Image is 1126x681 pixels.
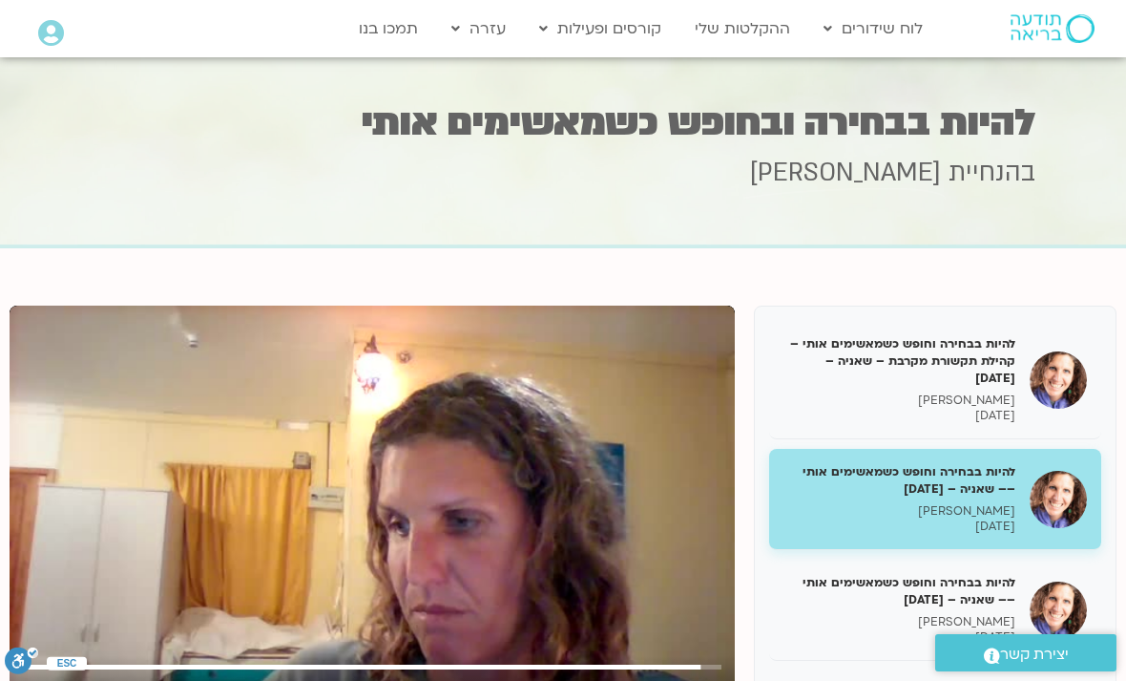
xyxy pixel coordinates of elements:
[442,11,515,47] a: עזרה
[783,503,1015,520] p: [PERSON_NAME]
[1011,14,1095,43] img: תודעה בריאה
[783,408,1015,424] p: [DATE]
[783,614,1015,630] p: [PERSON_NAME]
[91,104,1035,141] h1: להיות בבחירה ובחופש כשמאשימים אותי
[1030,582,1087,639] img: להיות בבחירה וחופש כשמאשימים אותי –– שאניה – 21/05/25
[783,574,1015,608] h5: להיות בבחירה וחופש כשמאשימים אותי –– שאניה – [DATE]
[530,11,671,47] a: קורסים ופעילות
[949,156,1035,190] span: בהנחיית
[783,335,1015,388] h5: להיות בבחירה וחופש כשמאשימים אותי – קהילת תקשורת מקרבת – שאניה – [DATE]
[814,11,932,47] a: לוח שידורים
[1030,351,1087,409] img: להיות בבחירה וחופש כשמאשימים אותי – קהילת תקשורת מקרבת – שאניה – 07/05/35
[783,463,1015,498] h5: להיות בבחירה וחופש כשמאשימים אותי –– שאניה – [DATE]
[935,634,1116,671] a: יצירת קשר
[349,11,427,47] a: תמכו בנו
[685,11,800,47] a: ההקלטות שלי
[1030,471,1087,528] img: להיות בבחירה וחופש כשמאשימים אותי –– שאניה – 14/05/25
[783,629,1015,646] p: [DATE]
[783,393,1015,409] p: [PERSON_NAME]
[1000,642,1069,668] span: יצירת קשר
[783,519,1015,535] p: [DATE]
